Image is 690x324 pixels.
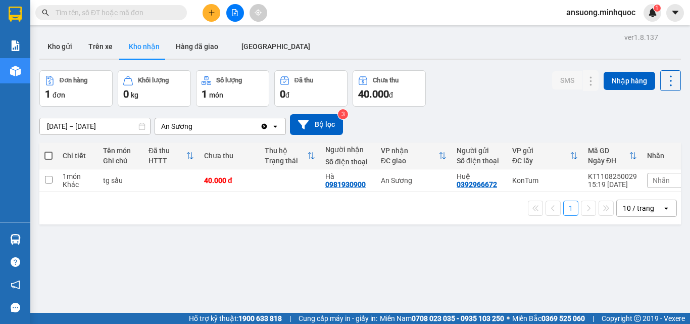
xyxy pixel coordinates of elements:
span: 40.000 [358,88,389,100]
th: Toggle SortBy [143,143,199,169]
div: HTTT [149,157,186,165]
div: KonTum [512,176,578,184]
span: 0 [280,88,285,100]
div: Đã thu [294,77,313,84]
div: Tên món [103,147,138,155]
div: Đơn hàng [60,77,87,84]
span: kg [131,91,138,99]
svg: Clear value [260,122,268,130]
button: caret-down [666,4,684,22]
span: đơn [53,91,65,99]
div: Chi tiết [63,152,93,160]
button: SMS [552,71,582,89]
input: Select a date range. [40,118,150,134]
span: aim [255,9,262,16]
span: 1 [45,88,51,100]
div: tg sầu [103,176,138,184]
div: ver 1.8.137 [624,32,658,43]
span: message [11,303,20,312]
div: An Sương [381,176,447,184]
span: Hỗ trợ kỹ thuật: [189,313,282,324]
img: warehouse-icon [10,234,21,245]
div: 1 món [63,172,93,180]
div: An Sương [161,121,192,131]
sup: 3 [338,109,348,119]
span: | [593,313,594,324]
img: warehouse-icon [10,66,21,76]
button: plus [203,4,220,22]
span: Miền Bắc [512,313,585,324]
div: Hà [325,172,371,180]
div: 15:19 [DATE] [588,180,637,189]
div: 40.000 đ [204,176,255,184]
button: Kho gửi [39,34,80,59]
img: solution-icon [10,40,21,51]
span: món [209,91,223,99]
div: Người gửi [457,147,502,155]
div: VP nhận [381,147,438,155]
button: Chưa thu40.000đ [353,70,426,107]
span: Nhãn [653,176,670,184]
button: Hàng đã giao [168,34,226,59]
input: Selected An Sương. [193,121,194,131]
strong: 0369 525 060 [541,314,585,322]
button: Đã thu0đ [274,70,348,107]
div: Ghi chú [103,157,138,165]
div: Huệ [457,172,502,180]
div: ĐC lấy [512,157,570,165]
span: caret-down [671,8,680,17]
img: logo-vxr [9,7,22,22]
span: đ [389,91,393,99]
div: Mã GD [588,147,629,155]
input: Tìm tên, số ĐT hoặc mã đơn [56,7,175,18]
div: 0392966672 [457,180,497,189]
div: Thu hộ [265,147,307,155]
span: copyright [634,315,641,322]
span: file-add [231,9,238,16]
button: Số lượng1món [196,70,269,107]
svg: open [662,204,670,212]
th: Toggle SortBy [376,143,452,169]
div: Đã thu [149,147,186,155]
span: ⚪️ [507,316,510,320]
button: Đơn hàng1đơn [39,70,113,107]
span: notification [11,280,20,290]
th: Toggle SortBy [507,143,583,169]
div: VP gửi [512,147,570,155]
div: Trạng thái [265,157,307,165]
div: Ngày ĐH [588,157,629,165]
button: file-add [226,4,244,22]
span: đ [285,91,289,99]
span: ansuong.minhquoc [558,6,644,19]
div: Chưa thu [204,152,255,160]
div: KT1108250029 [588,172,637,180]
strong: 1900 633 818 [238,314,282,322]
span: plus [208,9,215,16]
th: Toggle SortBy [583,143,642,169]
div: Số lượng [216,77,242,84]
img: icon-new-feature [648,8,657,17]
span: | [289,313,291,324]
span: search [42,9,49,16]
div: ĐC giao [381,157,438,165]
svg: open [271,122,279,130]
sup: 1 [654,5,661,12]
button: Khối lượng0kg [118,70,191,107]
button: Bộ lọc [290,114,343,135]
button: Nhập hàng [604,72,655,90]
button: aim [250,4,267,22]
div: 10 / trang [623,203,654,213]
div: Chưa thu [373,77,399,84]
button: Trên xe [80,34,121,59]
button: 1 [563,201,578,216]
th: Toggle SortBy [260,143,320,169]
span: 0 [123,88,129,100]
strong: 0708 023 035 - 0935 103 250 [412,314,504,322]
div: Người nhận [325,146,371,154]
button: Kho nhận [121,34,168,59]
span: [GEOGRAPHIC_DATA] [241,42,310,51]
span: 1 [655,5,659,12]
div: Số điện thoại [457,157,502,165]
span: question-circle [11,257,20,267]
span: Miền Nam [380,313,504,324]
